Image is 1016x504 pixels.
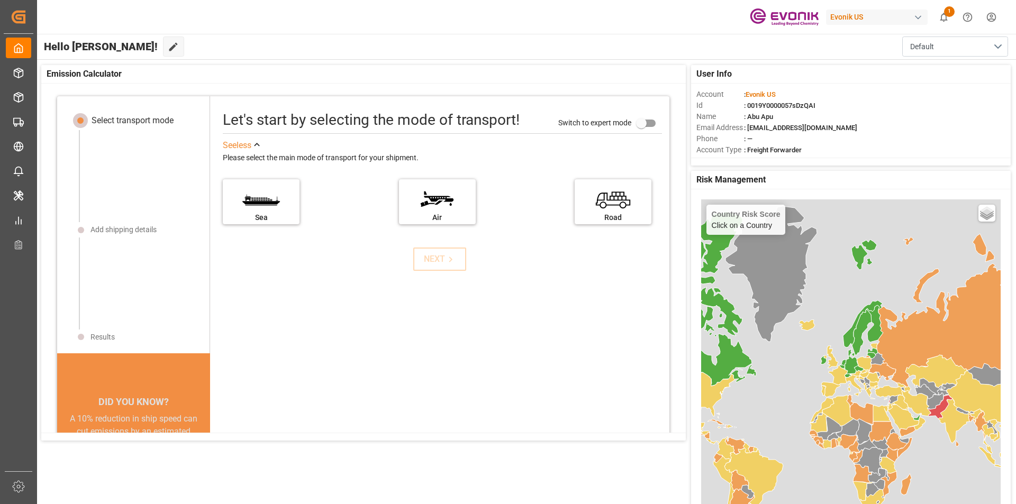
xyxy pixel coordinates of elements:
[223,139,251,152] div: See less
[712,210,781,218] h4: Country Risk Score
[404,212,470,223] div: Air
[746,90,776,98] span: Evonik US
[944,6,955,17] span: 1
[580,212,646,223] div: Road
[90,332,115,343] div: Results
[90,224,157,235] div: Add shipping details
[57,413,72,463] button: previous slide / item
[228,212,294,223] div: Sea
[70,413,197,451] div: A 10% reduction in ship speed can cut emissions by an estimated 19% (Bloomberg)
[413,248,466,271] button: NEXT
[696,133,744,144] span: Phone
[902,36,1008,57] button: open menu
[696,144,744,155] span: Account Type
[744,102,815,109] span: : 0019Y0000057sDzQAI
[47,68,122,80] span: Emission Calculator
[750,8,819,26] img: Evonik-brand-mark-Deep-Purple-RGB.jpeg_1700498283.jpeg
[696,111,744,122] span: Name
[223,152,662,164] div: Please select the main mode of transport for your shipment.
[92,114,174,127] div: Select transport mode
[424,253,456,265] div: NEXT
[932,5,956,29] button: show 1 new notifications
[696,173,766,186] span: Risk Management
[910,41,934,52] span: Default
[696,89,744,100] span: Account
[195,413,210,463] button: next slide / item
[744,113,773,121] span: : Abu Apu
[744,135,752,143] span: : —
[57,390,210,413] div: DID YOU KNOW?
[826,7,932,27] button: Evonik US
[712,210,781,230] div: Click on a Country
[744,146,802,154] span: : Freight Forwarder
[696,122,744,133] span: Email Address
[744,90,776,98] span: :
[44,36,158,57] span: Hello [PERSON_NAME]!
[696,68,732,80] span: User Info
[696,100,744,111] span: Id
[223,109,520,131] div: Let's start by selecting the mode of transport!
[978,205,995,222] a: Layers
[956,5,979,29] button: Help Center
[744,124,857,132] span: : [EMAIL_ADDRESS][DOMAIN_NAME]
[558,118,631,126] span: Switch to expert mode
[826,10,928,25] div: Evonik US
